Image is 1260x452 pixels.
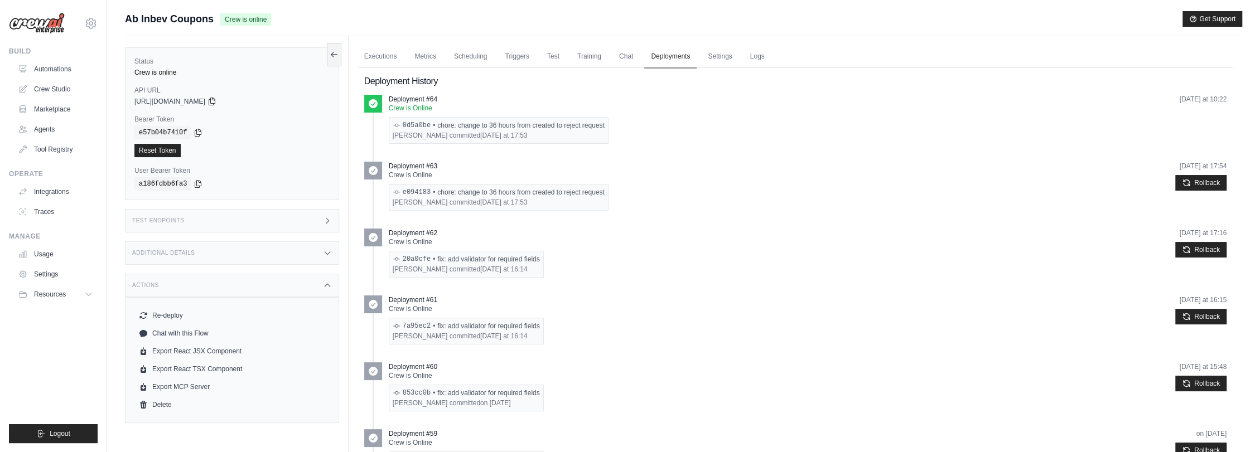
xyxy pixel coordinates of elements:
[34,290,66,299] span: Resources
[389,295,437,304] p: Deployment #61
[447,45,494,69] a: Scheduling
[9,232,98,241] div: Manage
[1180,229,1227,237] time: August 29, 2025 at 17:16 GMT-3
[1175,242,1227,257] button: Rollback
[13,183,98,201] a: Integrations
[132,217,185,224] h3: Test Endpoints
[132,282,159,289] h3: Actions
[1204,398,1260,452] div: Widget de chat
[393,265,540,274] div: [PERSON_NAME] committed
[9,424,98,443] button: Logout
[9,13,65,34] img: Logo
[433,188,435,197] span: •
[1175,376,1227,391] button: Rollback
[393,332,540,341] div: [PERSON_NAME] committed
[498,45,536,69] a: Triggers
[744,45,771,69] a: Logs
[13,140,98,158] a: Tool Registry
[13,120,98,138] a: Agents
[408,45,443,69] a: Metrics
[13,80,98,98] a: Crew Studio
[13,100,98,118] a: Marketplace
[125,11,214,27] span: Ab Inbev Coupons
[134,68,330,77] div: Crew is online
[9,47,98,56] div: Build
[134,57,330,66] label: Status
[480,198,528,206] time: September 1, 2025 at 17:53 GMT-3
[571,45,608,69] a: Training
[134,396,330,414] a: Delete
[612,45,640,69] a: Chat
[134,115,330,124] label: Bearer Token
[134,378,330,396] a: Export MCP Server
[1180,95,1227,103] time: September 2, 2025 at 10:22 GMT-3
[403,121,431,130] a: 0d5a0be
[134,86,330,95] label: API URL
[134,324,330,342] a: Chat with this Flow
[389,237,544,246] p: Crew is Online
[393,131,605,140] div: [PERSON_NAME] committed
[134,360,330,378] a: Export React TSX Component
[134,97,205,106] span: [URL][DOMAIN_NAME]
[9,169,98,178] div: Operate
[403,255,431,264] a: 20a0cfe
[389,438,544,447] p: Crew is Online
[480,132,528,139] time: September 1, 2025 at 17:53 GMT-3
[13,60,98,78] a: Automations
[393,121,605,130] div: chore: change to 36 hours from created to reject request
[13,285,98,303] button: Resources
[134,144,181,157] a: Reset Token
[393,198,605,207] div: [PERSON_NAME] committed
[389,95,437,104] p: Deployment #64
[393,255,540,264] div: fix: add validator for required fields
[389,162,437,171] p: Deployment #63
[389,171,609,179] p: Crew is Online
[433,255,435,264] span: •
[1182,11,1242,27] button: Get Support
[134,166,330,175] label: User Bearer Token
[393,398,540,407] div: [PERSON_NAME] committed
[364,75,1227,88] h2: Deployment History
[433,322,435,331] span: •
[393,188,605,197] div: chore: change to 36 hours from created to reject request
[433,388,435,397] span: •
[220,13,271,26] span: Crew is online
[480,399,510,407] time: August 28, 2025 at 15:33 GMT-3
[389,304,544,313] p: Crew is Online
[433,121,435,130] span: •
[134,177,191,191] code: a186fdbb6fa3
[132,250,195,256] h3: Additional Details
[13,265,98,283] a: Settings
[701,45,738,69] a: Settings
[50,429,70,438] span: Logout
[1180,162,1227,170] time: September 1, 2025 at 17:54 GMT-3
[134,307,330,324] button: Re-deploy
[134,342,330,360] a: Export React JSX Component
[389,229,437,237] p: Deployment #62
[13,203,98,221] a: Traces
[1180,363,1227,371] time: August 29, 2025 at 15:48 GMT-3
[1180,296,1227,304] time: August 29, 2025 at 16:15 GMT-3
[389,362,437,371] p: Deployment #60
[134,126,191,139] code: e57b04b7410f
[389,429,437,438] p: Deployment #59
[389,104,609,113] p: Crew is Online
[480,332,528,340] time: August 29, 2025 at 16:14 GMT-3
[393,322,540,331] div: fix: add validator for required fields
[393,388,540,397] div: fix: add validator for required fields
[403,188,431,197] a: e094183
[13,245,98,263] a: Usage
[1196,430,1227,438] time: August 28, 2025 at 15:34 GMT-3
[403,388,431,397] a: 853cc0b
[1175,309,1227,324] button: Rollback
[358,45,404,69] a: Executions
[389,371,544,380] p: Crew is Online
[1175,175,1227,191] button: Rollback
[644,45,697,69] a: Deployments
[1204,398,1260,452] iframe: Chat Widget
[480,265,528,273] time: August 29, 2025 at 16:14 GMT-3
[540,45,566,69] a: Test
[403,322,431,331] a: 7a95ec2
